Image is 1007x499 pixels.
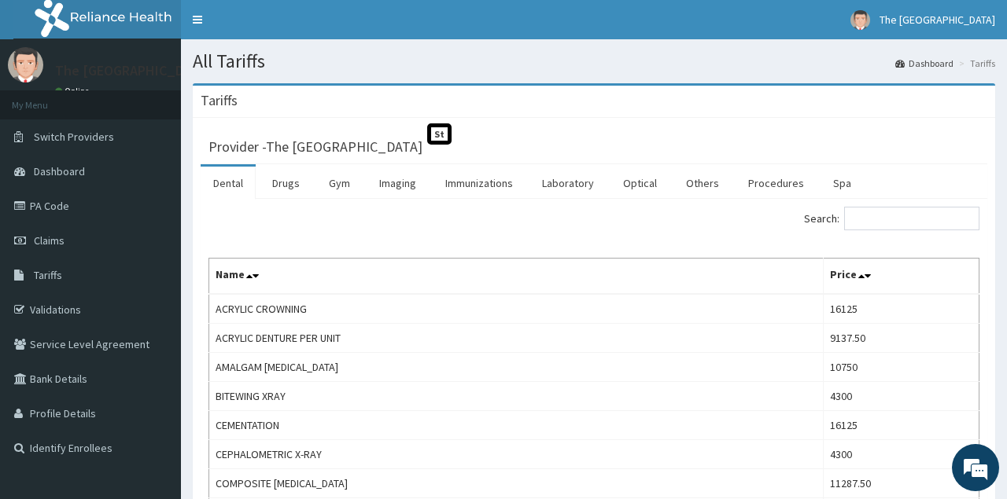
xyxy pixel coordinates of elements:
[823,382,979,411] td: 4300
[316,167,363,200] a: Gym
[895,57,954,70] a: Dashboard
[208,140,422,154] h3: Provider - The [GEOGRAPHIC_DATA]
[209,382,824,411] td: BITEWING XRAY
[34,268,62,282] span: Tariffs
[34,164,85,178] span: Dashboard
[209,440,824,469] td: CEPHALOMETRIC X-RAY
[260,167,312,200] a: Drugs
[201,94,238,108] h3: Tariffs
[804,207,979,230] label: Search:
[209,411,824,440] td: CEMENTATION
[529,167,607,200] a: Laboratory
[193,51,995,72] h1: All Tariffs
[209,353,824,382] td: AMALGAM [MEDICAL_DATA]
[844,207,979,230] input: Search:
[209,469,824,498] td: COMPOSITE [MEDICAL_DATA]
[427,123,452,145] span: St
[823,294,979,324] td: 16125
[850,10,870,30] img: User Image
[736,167,817,200] a: Procedures
[823,259,979,295] th: Price
[955,57,995,70] li: Tariffs
[209,259,824,295] th: Name
[823,440,979,469] td: 4300
[610,167,669,200] a: Optical
[367,167,429,200] a: Imaging
[880,13,995,27] span: The [GEOGRAPHIC_DATA]
[433,167,526,200] a: Immunizations
[823,324,979,353] td: 9137.50
[673,167,732,200] a: Others
[201,167,256,200] a: Dental
[55,86,93,97] a: Online
[823,353,979,382] td: 10750
[821,167,864,200] a: Spa
[209,294,824,324] td: ACRYLIC CROWNING
[8,47,43,83] img: User Image
[34,130,114,144] span: Switch Providers
[823,411,979,440] td: 16125
[55,64,212,78] p: The [GEOGRAPHIC_DATA]
[34,233,65,248] span: Claims
[823,469,979,498] td: 11287.50
[209,324,824,353] td: ACRYLIC DENTURE PER UNIT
